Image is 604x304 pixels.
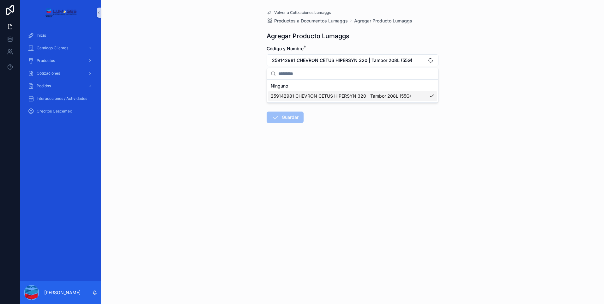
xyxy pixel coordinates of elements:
[274,10,331,15] span: Volver a Cotizaciones Lumaggs
[44,289,81,296] p: [PERSON_NAME]
[271,93,411,99] span: 259142981 CHEVRON CETUS HIPERSYN 320 | Tambor 208L (55G)
[267,46,304,51] span: Código y Nombre
[37,83,51,88] span: Pedidos
[24,93,97,104] a: Interaccciones / Actividades
[24,55,97,66] a: Productos
[24,42,97,54] a: Catalogo Clientes
[37,33,46,38] span: Inicio
[272,57,412,64] span: 259142981 CHEVRON CETUS HIPERSYN 320 | Tambor 208L (55G)
[37,71,60,76] span: Cotizaciones
[274,18,348,24] span: Productos a Documentos Lumaggs
[24,30,97,41] a: Inicio
[267,10,331,15] a: Volver a Cotizaciones Lumaggs
[267,54,438,66] button: Seleccionar botón
[354,18,412,24] a: Agregar Producto Lumaggs
[37,96,87,101] span: Interaccciones / Actividades
[267,32,349,40] h1: Agregar Producto Lumaggs
[24,68,97,79] a: Cotizaciones
[37,46,68,51] span: Catalogo Clientes
[24,106,97,117] a: Créditos Cescemex
[24,80,97,92] a: Pedidos
[37,109,72,114] span: Créditos Cescemex
[267,80,438,102] div: Sugerencias
[271,83,288,89] font: Ninguno
[37,58,55,63] span: Productos
[267,18,348,24] a: Productos a Documentos Lumaggs
[45,8,76,18] img: App logo
[20,25,101,125] div: Contenido desplazable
